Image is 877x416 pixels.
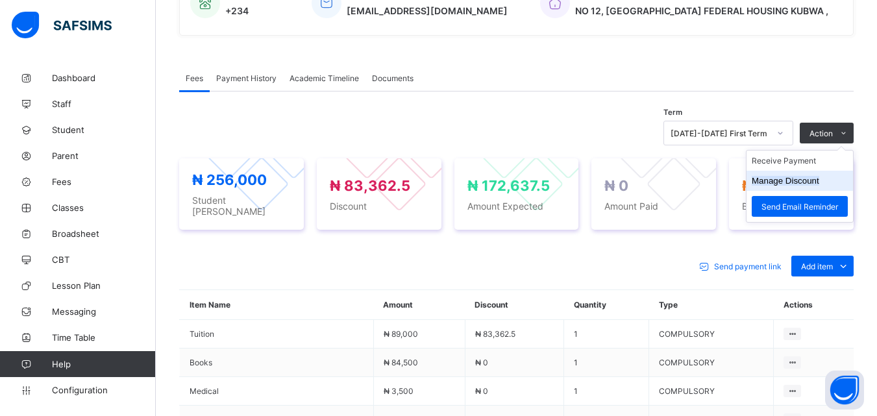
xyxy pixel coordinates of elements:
[467,201,566,212] span: Amount Expected
[649,377,774,406] td: COMPULSORY
[52,151,156,161] span: Parent
[330,201,428,212] span: Discount
[52,280,156,291] span: Lesson Plan
[52,306,156,317] span: Messaging
[475,358,488,367] span: ₦ 0
[52,228,156,239] span: Broadsheet
[604,177,628,194] span: ₦ 0
[192,195,291,217] span: Student [PERSON_NAME]
[52,73,156,83] span: Dashboard
[52,385,155,395] span: Configuration
[52,332,156,343] span: Time Table
[663,108,682,117] span: Term
[564,320,649,349] td: 1
[564,349,649,377] td: 1
[575,5,828,16] span: NO 12, [GEOGRAPHIC_DATA] FEDERAL HOUSING KUBWA ,
[801,262,833,271] span: Add item
[12,12,112,39] img: safsims
[52,177,156,187] span: Fees
[825,371,864,410] button: Open asap
[190,358,364,367] span: Books
[52,202,156,213] span: Classes
[372,73,414,83] span: Documents
[467,177,550,194] span: ₦ 172,637.5
[52,359,155,369] span: Help
[649,349,774,377] td: COMPULSORY
[52,125,156,135] span: Student
[747,171,853,191] li: dropdown-list-item-text-1
[649,290,774,320] th: Type
[384,329,418,339] span: ₦ 89,000
[475,386,488,396] span: ₦ 0
[752,176,819,186] button: Manage Discount
[475,329,515,339] span: ₦ 83,362.5
[465,290,564,320] th: Discount
[186,73,203,83] span: Fees
[180,290,374,320] th: Item Name
[384,358,418,367] span: ₦ 84,500
[604,201,703,212] span: Amount Paid
[330,177,410,194] span: ₦ 83,362.5
[52,99,156,109] span: Staff
[373,290,465,320] th: Amount
[190,386,364,396] span: Medical
[290,73,359,83] span: Academic Timeline
[190,329,364,339] span: Tuition
[747,191,853,222] li: dropdown-list-item-text-2
[774,290,854,320] th: Actions
[564,377,649,406] td: 1
[347,5,508,16] span: [EMAIL_ADDRESS][DOMAIN_NAME]
[564,290,649,320] th: Quantity
[742,201,841,212] span: Balance
[761,202,838,212] span: Send Email Reminder
[384,386,414,396] span: ₦ 3,500
[192,171,267,188] span: ₦ 256,000
[216,73,277,83] span: Payment History
[671,128,769,138] div: [DATE]-[DATE] First Term
[742,177,824,194] span: ₦ 172,637.5
[714,262,782,271] span: Send payment link
[649,320,774,349] td: COMPULSORY
[225,5,279,16] span: +234
[747,151,853,171] li: dropdown-list-item-text-0
[52,254,156,265] span: CBT
[809,128,833,138] span: Action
